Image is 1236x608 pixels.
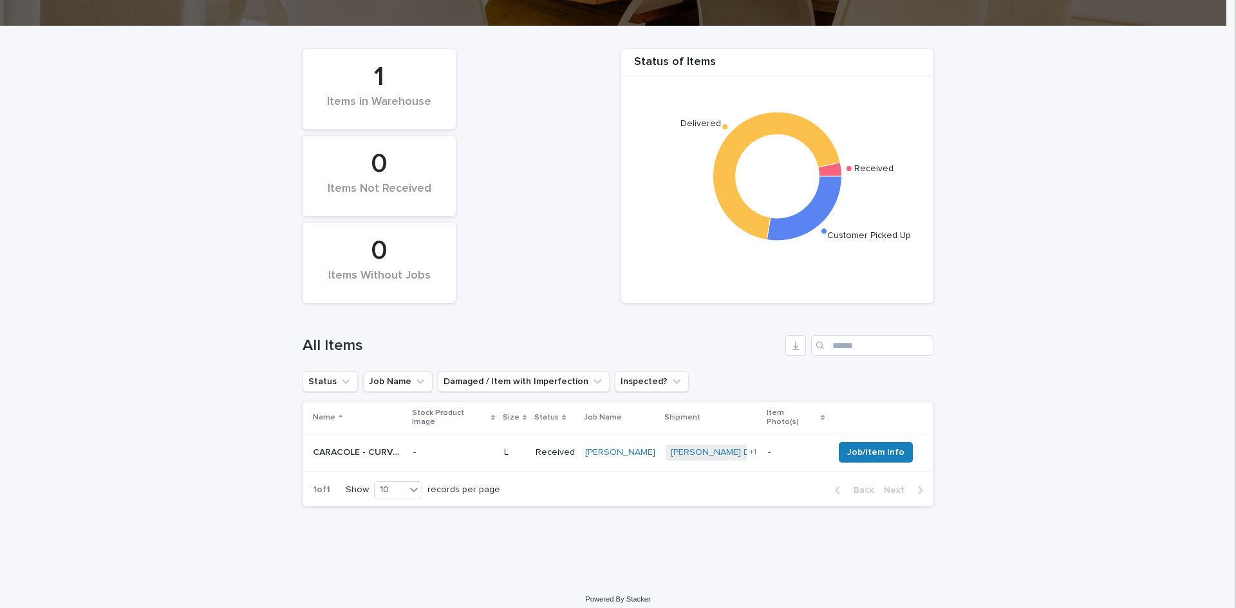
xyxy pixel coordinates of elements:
div: Items in Warehouse [324,95,434,122]
tr: CARACOLE - CURVED SOFA | 64117CARACOLE - CURVED SOFA | 64117 -LReceived[PERSON_NAME] [PERSON_NAME... [303,434,933,471]
span: Back [846,486,874,495]
p: Size [503,410,520,425]
p: CARACOLE - CURVED SOFA | 64117 [313,445,406,458]
p: Name [313,410,335,425]
div: 0 [324,148,434,180]
button: Next [879,484,933,496]
p: Received [536,447,575,458]
p: Show [346,484,369,495]
p: Status [534,410,559,425]
p: Job Name [584,410,622,425]
text: Delivered [680,119,721,128]
span: Job/Item Info [847,446,904,459]
p: - [768,447,823,458]
div: Items Not Received [324,182,434,209]
input: Search [811,335,933,356]
button: Job Name [363,371,433,392]
p: L [504,447,525,458]
p: Shipment [664,410,700,425]
a: [PERSON_NAME] Design Studio | TDC Delivery | 23928 [671,447,897,458]
p: Item Photo(s) [767,406,818,430]
div: Items Without Jobs [324,269,434,296]
h1: All Items [303,336,780,355]
div: Status of Items [621,55,933,77]
span: + 1 [749,448,756,456]
p: - [413,447,493,458]
div: 10 [375,483,406,497]
span: Next [884,486,912,495]
a: Powered By Stacker [585,595,650,603]
button: Back [825,484,879,496]
p: 1 of 1 [303,474,341,506]
div: 1 [324,61,434,93]
p: records per page [427,484,500,495]
a: [PERSON_NAME] [585,447,655,458]
button: Job/Item Info [839,442,913,463]
button: Damaged / Item with Imperfection [438,371,610,392]
button: Inspected? [615,371,689,392]
text: Customer Picked Up [827,231,911,240]
text: Received [854,164,894,173]
p: Stock Product Image [412,406,487,430]
button: Status [303,371,358,392]
div: 0 [324,235,434,267]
